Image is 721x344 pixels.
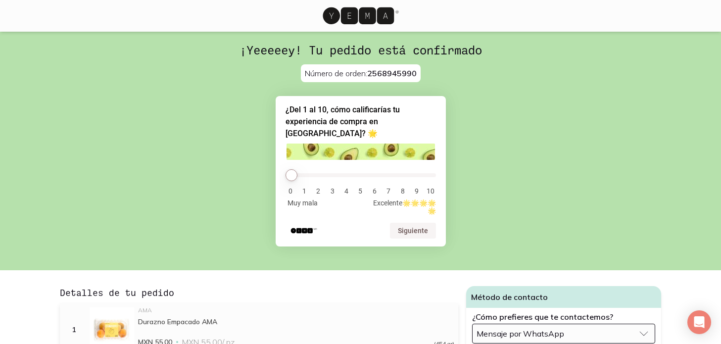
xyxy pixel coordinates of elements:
[288,199,318,215] span: Muy mala
[299,187,309,195] li: 1
[286,166,436,215] div: ¿Del 1 al 10, cómo calificarías tu experiencia de compra en YEMA? 🌟 Select an option from 0 to 10...
[313,187,323,195] li: 2
[341,187,351,195] li: 4
[286,104,436,140] h2: ¿Del 1 al 10, cómo calificarías tu experiencia de compra en YEMA? 🌟 Select an option from 0 to 10...
[426,187,435,195] li: 10
[138,307,454,313] div: AMA
[370,187,380,195] li: 6
[301,64,421,82] p: Número de orden:
[472,312,656,322] label: ¿Cómo prefieres que te contactemos?
[367,68,417,78] span: 2568945990
[398,187,408,195] li: 8
[687,310,711,334] div: Open Intercom Messenger
[384,187,393,195] li: 7
[466,286,662,308] h4: Método de contacto
[412,187,422,195] li: 9
[477,329,564,339] span: Mensaje por WhatsApp
[355,187,365,195] li: 5
[62,325,86,334] div: 1
[328,187,337,195] li: 3
[138,317,454,326] div: Durazno Empacado AMA
[369,199,436,215] span: Excelente🌟🌟🌟🌟🌟
[390,223,436,239] button: Siguiente pregunta
[286,187,295,195] li: 0
[472,324,656,344] button: Mensaje por WhatsApp
[60,286,458,299] h3: Detalles de tu pedido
